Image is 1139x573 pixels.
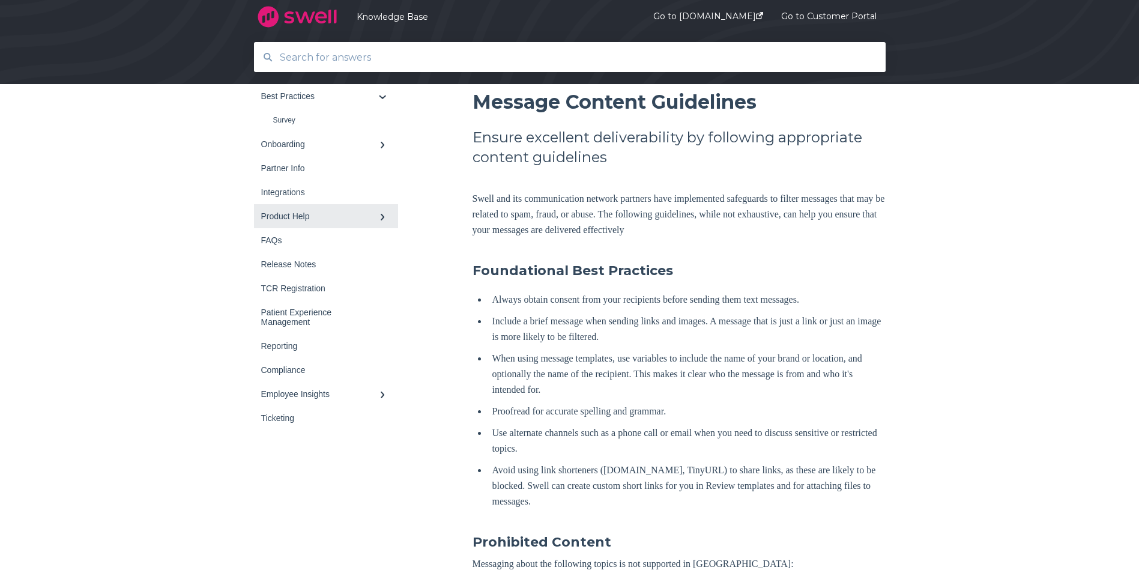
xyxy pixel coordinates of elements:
a: Survey [254,108,398,132]
a: Onboarding [254,132,398,156]
div: Onboarding [261,139,379,149]
img: company logo [254,2,341,32]
li: Proofread for accurate spelling and grammar. [488,404,886,419]
a: TCR Registration [254,276,398,300]
div: Release Notes [261,259,379,269]
div: Ticketing [261,413,379,423]
input: Search for answers [273,44,868,70]
a: Product Help [254,204,398,228]
li: Avoid using link shorteners ([DOMAIN_NAME], TinyURL) to share links, as these are likely to be bl... [488,462,886,509]
a: Release Notes [254,252,398,276]
div: Patient Experience Management [261,308,379,327]
div: Partner Info [261,163,379,173]
li: Use alternate channels such as a phone call or email when you need to discuss sensitive or restri... [488,425,886,456]
a: FAQs [254,228,398,252]
div: Compliance [261,365,379,375]
h3: Prohibited Content [473,533,886,551]
a: Best Practices [254,84,398,108]
div: Employee Insights [261,389,379,399]
span: Message Content Guidelines [473,90,757,114]
div: Integrations [261,187,379,197]
a: Employee Insights [254,382,398,406]
a: Partner Info [254,156,398,180]
h3: Foundational Best Practices [473,262,886,280]
li: Include a brief message when sending links and images. A message that is just a link or just an i... [488,314,886,345]
a: Patient Experience Management [254,300,398,334]
div: Best Practices [261,91,379,101]
li: Always obtain consent from your recipients before sending them text messages. [488,292,886,308]
h2: Ensure excellent deliverability by following appropriate content guidelines [473,127,886,167]
div: FAQs [261,235,379,245]
p: Swell and its communication network partners have implemented safeguards to filter messages that ... [473,191,886,238]
a: Knowledge Base [357,11,617,22]
a: Ticketing [254,406,398,430]
div: Product Help [261,211,379,221]
div: Reporting [261,341,379,351]
p: Messaging about the following topics is not supported in [GEOGRAPHIC_DATA]: [473,556,886,572]
li: When using message templates, use variables to include the name of your brand or location, and op... [488,351,886,398]
a: Reporting [254,334,398,358]
a: Compliance [254,358,398,382]
a: Integrations [254,180,398,204]
div: TCR Registration [261,283,379,293]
